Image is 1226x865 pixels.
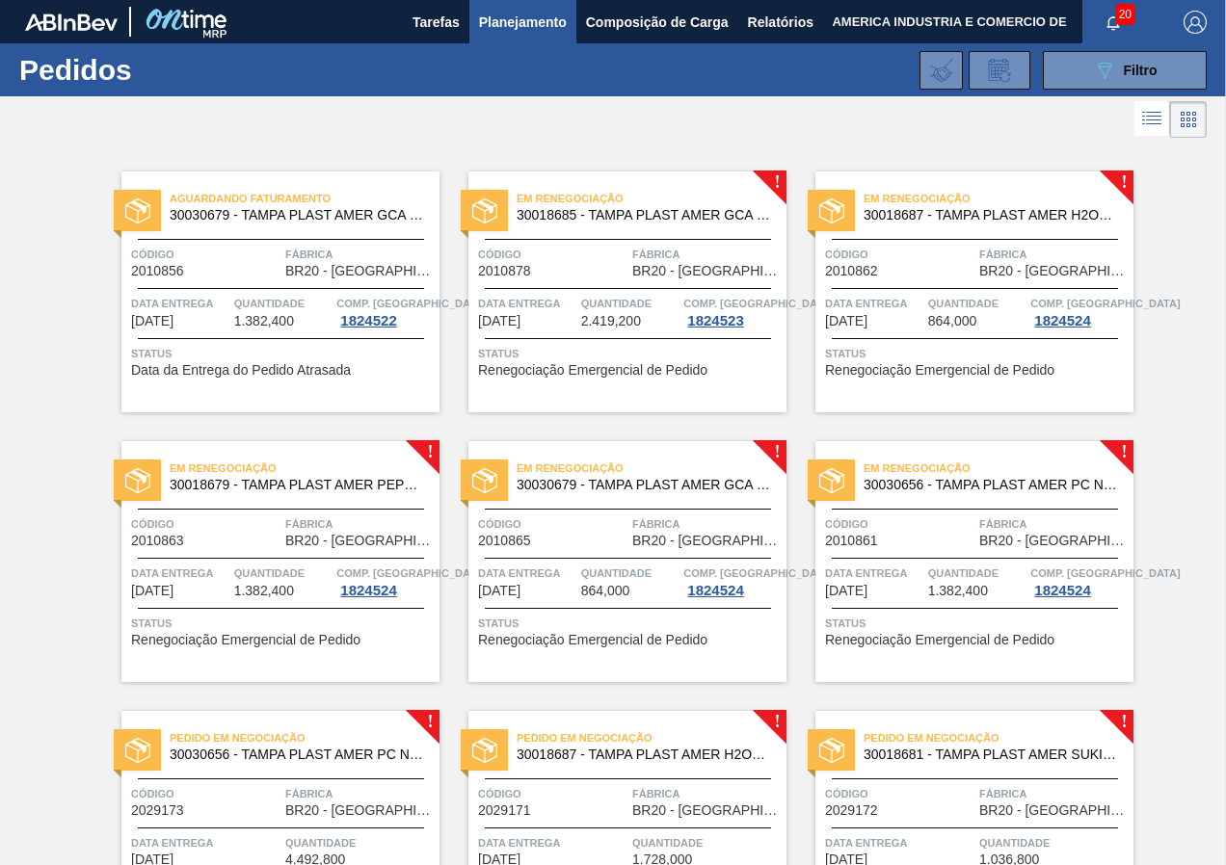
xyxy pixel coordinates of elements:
[632,264,782,278] span: BR20 - Sapucaia
[928,564,1026,583] span: Quantidade
[819,468,844,493] img: status
[478,314,520,328] span: 12/09/2025
[285,534,435,548] span: BR20 - Sapucaia
[969,51,1030,90] div: Solicitação de Revisão de Pedidos
[1030,583,1094,598] div: 1824524
[825,363,1054,378] span: Renegociação Emergencial de Pedido
[285,833,435,852] span: Quantidade
[285,514,435,534] span: Fábrica
[131,363,351,378] span: Data da Entrega do Pedido Atrasada
[825,584,867,598] span: 30/09/2025
[979,784,1129,803] span: Fábrica
[919,51,963,90] div: Importar Negociações dos Pedidos
[478,614,782,633] span: Status
[131,833,280,852] span: Data entrega
[19,59,285,81] h1: Pedidos
[170,747,424,762] span: 30030656 - TAMPA PLAST AMER PC NIV24
[979,534,1129,548] span: BR20 - Sapucaia
[786,441,1133,682] a: !statusEm renegociação30030656 - TAMPA PLAST AMER PC NIV24Código2010861FábricaBR20 - [GEOGRAPHIC_...
[819,738,844,763] img: status
[581,584,630,598] span: 864,000
[825,534,878,548] span: 2010861
[440,171,786,412] a: !statusEm renegociação30018685 - TAMPA PLAST AMER GCA S/LINERCódigo2010878FábricaBR20 - [GEOGRAPH...
[979,803,1129,818] span: BR20 - Sapucaia
[125,468,150,493] img: status
[478,564,576,583] span: Data entrega
[864,728,1133,747] span: Pedido em Negociação
[170,459,440,478] span: Em renegociação
[632,784,782,803] span: Fábrica
[125,198,150,223] img: status
[819,198,844,223] img: status
[285,784,435,803] span: Fábrica
[234,294,333,313] span: Quantidade
[478,245,627,264] span: Código
[131,294,229,313] span: Data entrega
[93,171,440,412] a: statusAguardando Faturamento30030679 - TAMPA PLAST AMER GCA ZERO NIV24Código2010856FábricaBR20 - ...
[979,245,1129,264] span: Fábrica
[234,584,294,598] span: 1.382,400
[864,459,1133,478] span: Em renegociação
[581,314,641,328] span: 2.419,200
[478,833,627,852] span: Data entrega
[93,441,440,682] a: !statusEm renegociação30018679 - TAMPA PLAST AMER PEPSI ZERO S/LINERCódigo2010863FábricaBR20 - [G...
[864,189,1133,208] span: Em renegociação
[748,11,813,34] span: Relatórios
[928,294,1026,313] span: Quantidade
[1030,294,1180,313] span: Comp. Carga
[336,583,400,598] div: 1824524
[517,208,771,223] span: 30018685 - TAMPA PLAST AMER GCA S/LINER
[478,514,627,534] span: Código
[234,314,294,328] span: 1.382,400
[786,171,1133,412] a: !statusEm renegociação30018687 - TAMPA PLAST AMER H2OH LIMAO S/LINERCódigo2010862FábricaBR20 - [G...
[517,747,771,762] span: 30018687 - TAMPA PLAST AMER H2OH LIMAO S/LINER
[472,198,497,223] img: status
[125,738,150,763] img: status
[170,208,424,223] span: 30030679 - TAMPA PLAST AMER GCA ZERO NIV24
[440,441,786,682] a: !statusEm renegociação30030679 - TAMPA PLAST AMER GCA ZERO NIV24Código2010865FábricaBR20 - [GEOGR...
[979,264,1129,278] span: BR20 - Sapucaia
[285,264,435,278] span: BR20 - Sapucaia
[131,633,360,647] span: Renegociação Emergencial de Pedido
[632,245,782,264] span: Fábrica
[131,784,280,803] span: Código
[517,728,786,747] span: Pedido em Negociação
[1134,101,1170,138] div: Visão em Lista
[478,584,520,598] span: 30/09/2025
[131,534,184,548] span: 2010863
[336,564,435,598] a: Comp. [GEOGRAPHIC_DATA]1824524
[979,514,1129,534] span: Fábrica
[683,313,747,328] div: 1824523
[979,833,1129,852] span: Quantidade
[825,833,974,852] span: Data entrega
[472,468,497,493] img: status
[336,564,486,583] span: Comp. Carga
[825,564,923,583] span: Data entrega
[478,633,707,647] span: Renegociação Emergencial de Pedido
[683,564,782,598] a: Comp. [GEOGRAPHIC_DATA]1824524
[928,314,977,328] span: 864,000
[1030,294,1129,328] a: Comp. [GEOGRAPHIC_DATA]1824524
[825,294,923,313] span: Data entrega
[131,514,280,534] span: Código
[581,564,680,583] span: Quantidade
[517,189,786,208] span: Em renegociação
[131,614,435,633] span: Status
[825,803,878,818] span: 2029172
[825,264,878,278] span: 2010862
[336,313,400,328] div: 1824522
[131,314,173,328] span: 10/09/2025
[1124,63,1158,78] span: Filtro
[285,245,435,264] span: Fábrica
[683,294,782,328] a: Comp. [GEOGRAPHIC_DATA]1824523
[683,583,747,598] div: 1824524
[825,344,1129,363] span: Status
[864,747,1118,762] span: 30018681 - TAMPA PLAST AMER SUKITA S/LINER
[170,728,440,747] span: Pedido em Negociação
[1170,101,1207,138] div: Visão em Cards
[336,294,486,313] span: Comp. Carga
[1030,564,1129,598] a: Comp. [GEOGRAPHIC_DATA]1824524
[131,245,280,264] span: Código
[131,344,435,363] span: Status
[1184,11,1207,34] img: Logout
